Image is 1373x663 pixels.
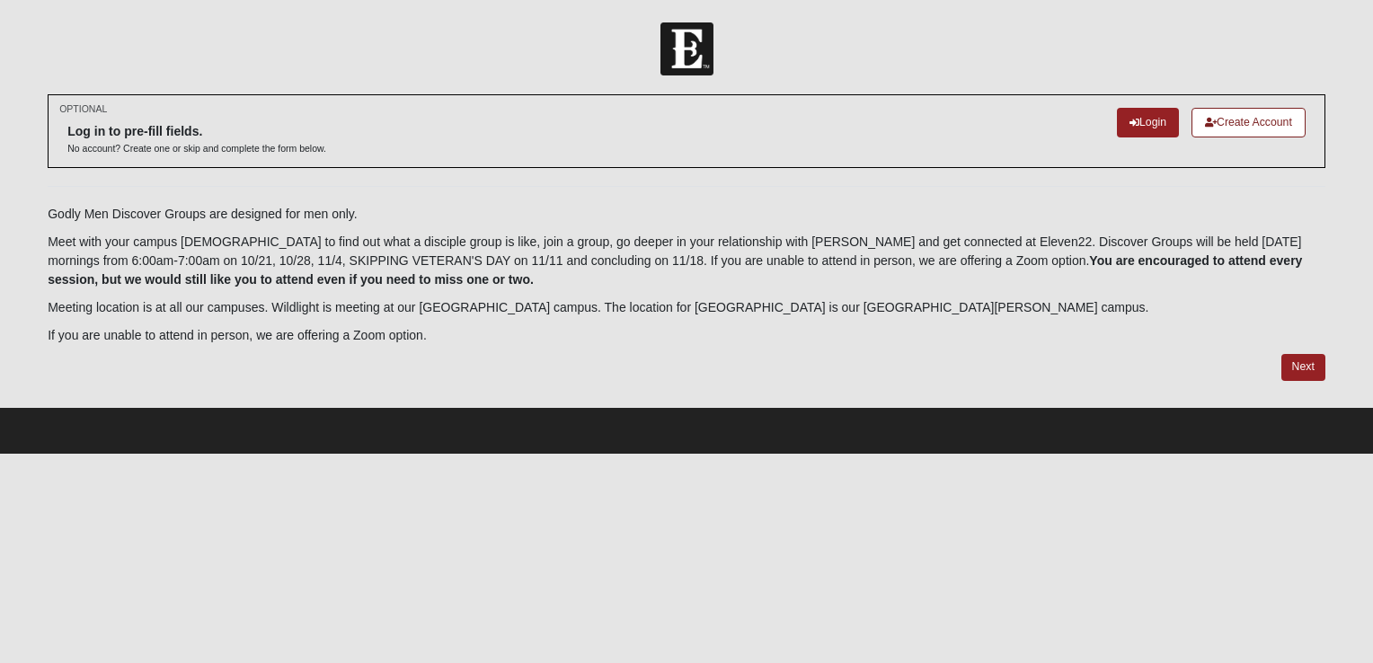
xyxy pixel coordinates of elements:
a: Create Account [1191,108,1306,137]
img: Church of Eleven22 Logo [660,22,713,75]
a: Next [1281,354,1325,380]
p: Meeting location is at all our campuses. Wildlight is meeting at our [GEOGRAPHIC_DATA] campus. Th... [48,298,1325,317]
a: Login [1117,108,1179,137]
p: No account? Create one or skip and complete the form below. [67,142,326,155]
h6: Log in to pre-fill fields. [67,124,326,139]
p: If you are unable to attend in person, we are offering a Zoom option. [48,326,1325,345]
small: OPTIONAL [59,102,107,116]
p: Meet with your campus [DEMOGRAPHIC_DATA] to find out what a disciple group is like, join a group,... [48,233,1325,289]
p: Godly Men Discover Groups are designed for men only. [48,205,1325,224]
